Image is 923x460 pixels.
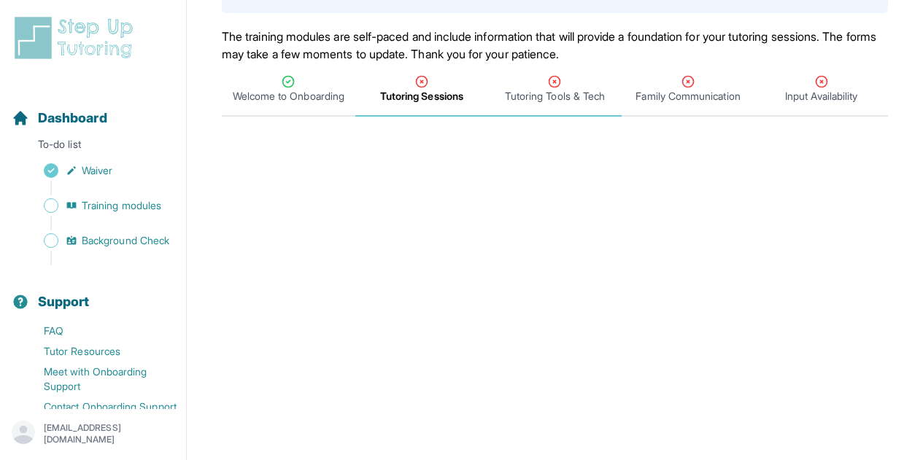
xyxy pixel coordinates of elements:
nav: Tabs [222,63,888,117]
p: [EMAIL_ADDRESS][DOMAIN_NAME] [44,422,174,445]
button: Dashboard [6,85,180,134]
button: Support [6,268,180,318]
span: Input Availability [785,89,857,104]
span: Waiver [82,163,112,178]
a: Background Check [12,230,186,251]
p: To-do list [6,137,180,157]
span: Training modules [82,198,161,213]
p: The training modules are self-paced and include information that will provide a foundation for yo... [222,28,888,63]
a: Meet with Onboarding Support [12,362,186,397]
a: Dashboard [12,108,107,128]
button: [EMAIL_ADDRESS][DOMAIN_NAME] [12,421,174,447]
a: Tutor Resources [12,341,186,362]
a: FAQ [12,321,186,341]
span: Dashboard [38,108,107,128]
span: Background Check [82,233,169,248]
a: Waiver [12,160,186,181]
span: Family Communication [636,89,740,104]
span: Tutoring Tools & Tech [505,89,605,104]
span: Support [38,292,90,312]
a: Training modules [12,195,186,216]
img: logo [12,15,142,61]
span: Welcome to Onboarding [233,89,344,104]
span: Tutoring Sessions [380,89,463,104]
a: Contact Onboarding Support [12,397,186,417]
